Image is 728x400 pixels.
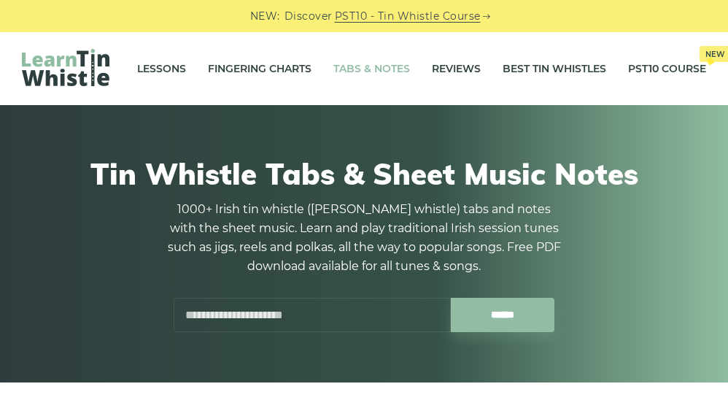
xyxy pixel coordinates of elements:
[137,50,186,87] a: Lessons
[167,200,561,276] p: 1000+ Irish tin whistle ([PERSON_NAME] whistle) tabs and notes with the sheet music. Learn and pl...
[208,50,311,87] a: Fingering Charts
[503,50,606,87] a: Best Tin Whistles
[628,50,706,87] a: PST10 CourseNew
[432,50,481,87] a: Reviews
[333,50,410,87] a: Tabs & Notes
[22,49,109,86] img: LearnTinWhistle.com
[29,156,699,191] h1: Tin Whistle Tabs & Sheet Music Notes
